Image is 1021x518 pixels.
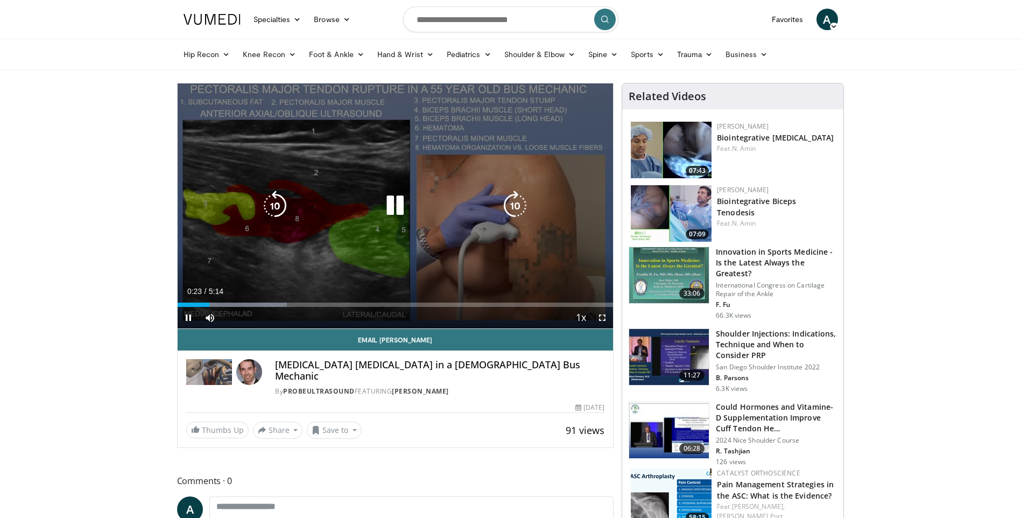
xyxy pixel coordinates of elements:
[717,219,835,228] div: Feat.
[178,329,614,351] a: Email [PERSON_NAME]
[247,9,308,30] a: Specialties
[732,502,785,511] a: [PERSON_NAME],
[631,185,712,242] a: 07:09
[717,122,769,131] a: [PERSON_NAME]
[717,144,835,153] div: Feat.
[686,166,709,176] span: 07:43
[178,303,614,307] div: Progress Bar
[440,44,498,65] a: Pediatrics
[566,424,604,437] span: 91 views
[199,307,221,328] button: Mute
[717,479,834,501] a: Pain Management Strategies in the ASC: What is the Evidence?
[716,311,751,320] p: 66.3K views
[631,122,712,178] a: 07:43
[307,422,362,439] button: Save to
[732,219,756,228] a: N. Amin
[209,287,223,296] span: 5:14
[371,44,440,65] a: Hand & Wrist
[236,44,302,65] a: Knee Recon
[178,83,614,329] video-js: Video Player
[716,247,837,279] h3: Innovation in Sports Medicine - Is the Latest Always the Greatest?
[177,44,237,65] a: Hip Recon
[403,6,618,32] input: Search topics, interventions
[679,443,705,454] span: 06:28
[717,132,834,143] a: Biointegrative [MEDICAL_DATA]
[275,387,604,396] div: By FEATURING
[629,247,837,320] a: 33:06 Innovation in Sports Medicine - Is the Latest Always the Greatest? International Congress o...
[283,387,355,396] a: Probeultrasound
[716,402,837,434] h3: Could Hormones and Vitamine-D Supplementation Improve Cuff Tendon He…
[302,44,371,65] a: Foot & Ankle
[187,287,202,296] span: 0:23
[716,374,837,382] p: B. Parsons
[629,90,706,103] h4: Related Videos
[184,14,241,25] img: VuMedi Logo
[178,307,199,328] button: Pause
[716,363,837,372] p: San Diego Shoulder Institute 2022
[186,359,233,385] img: Probeultrasound
[686,229,709,239] span: 07:09
[629,328,837,393] a: 11:27 Shoulder Injections: Indications, Technique and When to Consider PRP San Diego Shoulder Ins...
[575,403,604,412] div: [DATE]
[631,122,712,178] img: 3fbd5ba4-9555-46dd-8132-c1644086e4f5.150x105_q85_crop-smart_upscale.jpg
[205,287,207,296] span: /
[716,447,837,456] p: R. Tashjian
[716,300,837,309] p: F. Fu
[253,422,303,439] button: Share
[679,370,705,381] span: 11:27
[631,185,712,242] img: f54b0be7-13b6-4977-9a5b-cecc55ea2090.150x105_q85_crop-smart_upscale.jpg
[498,44,582,65] a: Shoulder & Elbow
[716,384,748,393] p: 6.3K views
[392,387,449,396] a: [PERSON_NAME]
[275,359,604,382] h4: [MEDICAL_DATA] [MEDICAL_DATA] in a [DEMOGRAPHIC_DATA] Bus Mechanic
[629,402,837,466] a: 06:28 Could Hormones and Vitamine-D Supplementation Improve Cuff Tendon He… 2024 Nice Shoulder Co...
[816,9,838,30] a: A
[629,402,709,458] img: 17de1c7f-59a1-4573-aa70-5b679b1889c6.150x105_q85_crop-smart_upscale.jpg
[582,44,624,65] a: Spine
[716,436,837,445] p: 2024 Nice Shoulder Course
[716,328,837,361] h3: Shoulder Injections: Indications, Technique and When to Consider PRP
[716,458,746,466] p: 126 views
[717,468,800,478] a: Catalyst OrthoScience
[624,44,671,65] a: Sports
[629,329,709,385] img: 0c794cab-9135-4761-9c1d-251fe1ec8b0b.150x105_q85_crop-smart_upscale.jpg
[236,359,262,385] img: Avatar
[186,422,249,438] a: Thumbs Up
[732,144,756,153] a: N. Amin
[570,307,592,328] button: Playback Rate
[765,9,810,30] a: Favorites
[719,44,774,65] a: Business
[177,474,614,488] span: Comments 0
[307,9,357,30] a: Browse
[629,247,709,303] img: Title_Dublin_VuMedi_1.jpg.150x105_q85_crop-smart_upscale.jpg
[717,185,769,194] a: [PERSON_NAME]
[716,281,837,298] p: International Congress on Cartilage Repair of the Ankle
[679,288,705,299] span: 33:06
[717,196,796,218] a: Biointegrative Biceps Tenodesis
[592,307,613,328] button: Fullscreen
[671,44,720,65] a: Trauma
